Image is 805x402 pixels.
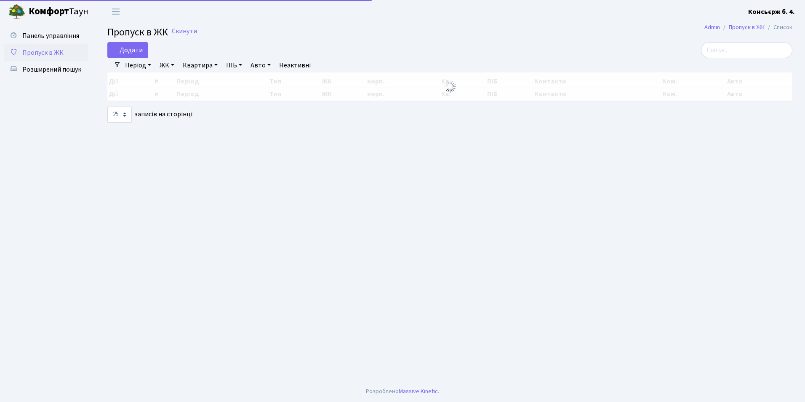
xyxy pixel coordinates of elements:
[4,61,88,78] a: Розширений пошук
[179,58,221,72] a: Квартира
[692,19,805,36] nav: breadcrumb
[22,31,79,40] span: Панель управління
[704,23,720,32] a: Admin
[443,80,457,94] img: Обробка...
[107,107,192,123] label: записів на сторінці
[765,23,792,32] li: Список
[156,58,178,72] a: ЖК
[8,3,25,20] img: logo.png
[105,5,126,19] button: Переключити навігацію
[107,42,148,58] a: Додати
[107,107,132,123] select: записів на сторінці
[366,387,439,396] div: Розроблено .
[107,25,168,40] span: Пропуск в ЖК
[29,5,69,18] b: Комфорт
[276,58,314,72] a: Неактивні
[4,44,88,61] a: Пропуск в ЖК
[701,42,792,58] input: Пошук...
[247,58,274,72] a: Авто
[748,7,795,16] b: Консьєрж б. 4.
[729,23,765,32] a: Пропуск в ЖК
[223,58,245,72] a: ПІБ
[172,27,197,35] a: Скинути
[4,27,88,44] a: Панель управління
[29,5,88,19] span: Таун
[113,46,143,55] span: Додати
[22,48,64,57] span: Пропуск в ЖК
[399,387,438,396] a: Massive Kinetic
[22,65,81,74] span: Розширений пошук
[748,7,795,17] a: Консьєрж б. 4.
[122,58,155,72] a: Період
